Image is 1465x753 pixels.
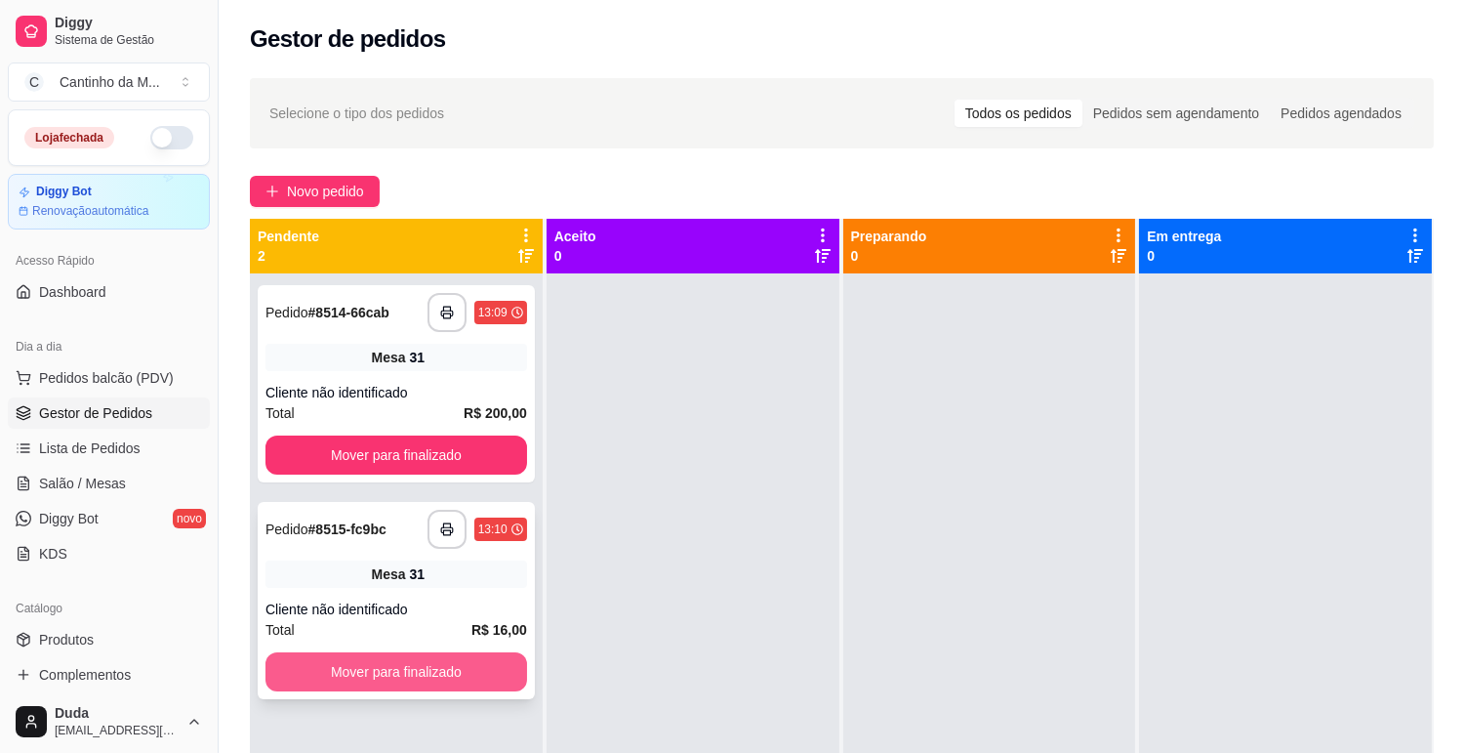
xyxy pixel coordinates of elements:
[39,665,131,685] span: Complementos
[269,103,444,124] span: Selecione o tipo dos pedidos
[55,32,202,48] span: Sistema de Gestão
[8,698,210,745] button: Duda[EMAIL_ADDRESS][DOMAIN_NAME]
[8,624,210,655] a: Produtos
[851,246,927,266] p: 0
[8,593,210,624] div: Catálogo
[8,503,210,534] a: Diggy Botnovo
[8,8,210,55] a: DiggySistema de Gestão
[39,439,141,458] span: Lista de Pedidos
[8,659,210,690] a: Complementos
[308,522,387,537] strong: # 8515-fc9bc
[265,402,295,424] span: Total
[471,622,527,638] strong: R$ 16,00
[265,305,308,320] span: Pedido
[55,15,202,32] span: Diggy
[8,362,210,394] button: Pedidos balcão (PDV)
[478,522,508,537] div: 13:10
[265,522,308,537] span: Pedido
[1147,246,1221,266] p: 0
[39,474,126,493] span: Salão / Mesas
[32,203,148,219] article: Renovação automática
[8,433,210,464] a: Lista de Pedidos
[250,176,380,207] button: Novo pedido
[955,100,1082,127] div: Todos os pedidos
[250,23,446,55] h2: Gestor de pedidos
[8,397,210,429] a: Gestor de Pedidos
[8,276,210,308] a: Dashboard
[39,282,106,302] span: Dashboard
[410,348,426,367] div: 31
[39,544,67,564] span: KDS
[1082,100,1270,127] div: Pedidos sem agendamento
[55,723,179,738] span: [EMAIL_ADDRESS][DOMAIN_NAME]
[265,652,527,691] button: Mover para finalizado
[60,72,160,92] div: Cantinho da M ...
[39,630,94,649] span: Produtos
[410,565,426,584] div: 31
[39,368,174,388] span: Pedidos balcão (PDV)
[287,181,364,202] span: Novo pedido
[308,305,389,320] strong: # 8514-66cab
[8,174,210,230] a: Diggy BotRenovaçãoautomática
[8,63,210,102] button: Select a team
[372,565,406,584] span: Mesa
[554,246,596,266] p: 0
[464,405,527,421] strong: R$ 200,00
[554,227,596,246] p: Aceito
[265,436,527,475] button: Mover para finalizado
[478,305,508,320] div: 13:09
[8,245,210,276] div: Acesso Rápido
[1270,100,1412,127] div: Pedidos agendados
[8,538,210,569] a: KDS
[851,227,927,246] p: Preparando
[1147,227,1221,246] p: Em entrega
[39,403,152,423] span: Gestor de Pedidos
[258,227,319,246] p: Pendente
[8,468,210,499] a: Salão / Mesas
[24,127,114,148] div: Loja fechada
[24,72,44,92] span: C
[265,619,295,641] span: Total
[8,331,210,362] div: Dia a dia
[36,185,92,199] article: Diggy Bot
[265,185,279,198] span: plus
[55,705,179,723] span: Duda
[258,246,319,266] p: 2
[265,600,527,619] div: Cliente não identificado
[150,126,193,149] button: Alterar Status
[265,383,527,402] div: Cliente não identificado
[39,509,99,528] span: Diggy Bot
[372,348,406,367] span: Mesa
